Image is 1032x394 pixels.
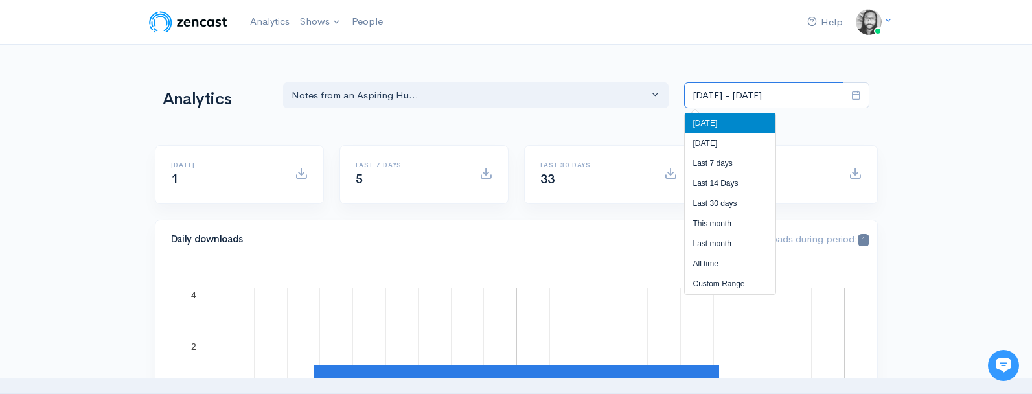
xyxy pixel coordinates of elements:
[19,63,240,84] h1: Hi 👋
[540,161,648,168] h6: Last 30 days
[802,8,848,36] a: Help
[171,171,179,187] span: 1
[292,88,649,103] div: Notes from an Aspiring Hu...
[171,161,279,168] h6: [DATE]
[685,133,775,154] li: [DATE]
[725,161,833,168] h6: All time
[856,9,882,35] img: ...
[171,234,728,245] h4: Daily downloads
[685,113,775,133] li: [DATE]
[191,342,196,352] text: 2
[685,274,775,294] li: Custom Range
[295,8,347,36] a: Shows
[347,8,388,36] a: People
[988,350,1019,381] iframe: gist-messenger-bubble-iframe
[19,86,240,148] h2: Just let us know if you need anything and we'll be happy to help! 🙂
[540,171,555,187] span: 33
[742,233,869,245] span: Downloads during period:
[685,254,775,274] li: All time
[163,90,268,109] h1: Analytics
[685,214,775,234] li: This month
[38,244,231,270] input: Search articles
[685,194,775,214] li: Last 30 days
[84,180,155,190] span: New conversation
[17,222,242,238] p: Find an answer quickly
[245,8,295,36] a: Analytics
[685,154,775,174] li: Last 7 days
[147,9,229,35] img: ZenCast Logo
[356,161,464,168] h6: Last 7 days
[685,234,775,254] li: Last month
[685,174,775,194] li: Last 14 Days
[684,82,843,109] input: analytics date range selector
[356,171,363,187] span: 5
[20,172,239,198] button: New conversation
[191,290,196,300] text: 4
[283,82,669,109] button: Notes from an Aspiring Hu...
[858,234,869,246] span: 1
